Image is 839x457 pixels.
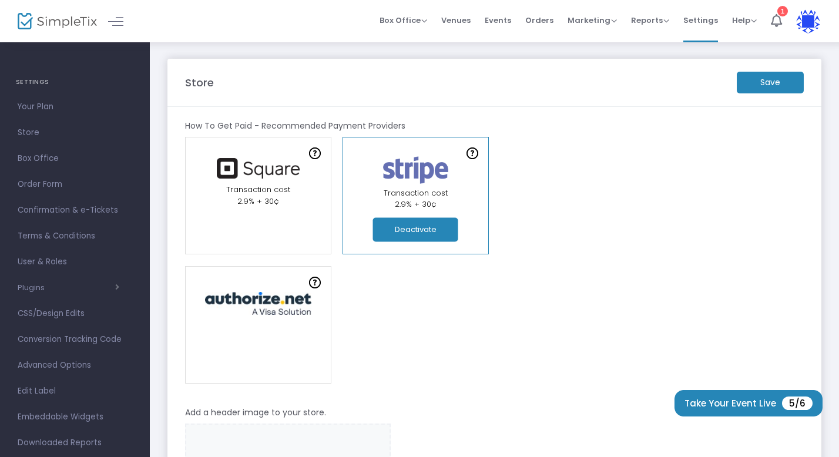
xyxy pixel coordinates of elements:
span: 2.9% + 30¢ [395,199,437,210]
img: authorize.jpg [199,292,317,315]
span: Transaction cost [384,187,448,199]
span: Advanced Options [18,358,132,373]
img: question-mark [309,147,321,159]
img: question-mark [309,277,321,288]
span: Conversion Tracking Code [18,332,132,347]
span: Edit Label [18,384,132,399]
span: Venues [441,5,471,35]
img: stripe.png [376,154,455,186]
m-panel-title: Store [185,75,214,90]
h4: SETTINGS [16,70,134,94]
button: Take Your Event Live5/6 [674,390,823,416]
span: Events [485,5,511,35]
span: 5/6 [782,396,813,410]
span: Downloaded Reports [18,435,132,451]
span: Reports [631,15,669,26]
span: Confirmation & e-Tickets [18,203,132,218]
span: Transaction cost [226,184,290,195]
span: User & Roles [18,254,132,270]
span: Box Office [18,151,132,166]
m-panel-subtitle: How To Get Paid - Recommended Payment Providers [185,120,405,132]
span: Orders [525,5,553,35]
span: Box Office [380,15,427,26]
m-panel-subtitle: Add a header image to your store. [185,406,326,419]
div: 1 [777,6,788,16]
span: CSS/Design Edits [18,306,132,321]
span: 2.9% + 30¢ [237,196,279,207]
span: Marketing [568,15,617,26]
span: Help [732,15,757,26]
span: Your Plan [18,99,132,115]
img: question-mark [467,147,478,159]
span: Settings [683,5,718,35]
button: Deactivate [373,218,458,242]
span: Order Form [18,177,132,192]
span: Embeddable Widgets [18,409,132,425]
m-button: Save [737,72,804,93]
span: Terms & Conditions [18,228,132,244]
button: Plugins [18,283,119,293]
span: Store [18,125,132,140]
img: square.png [211,158,305,179]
